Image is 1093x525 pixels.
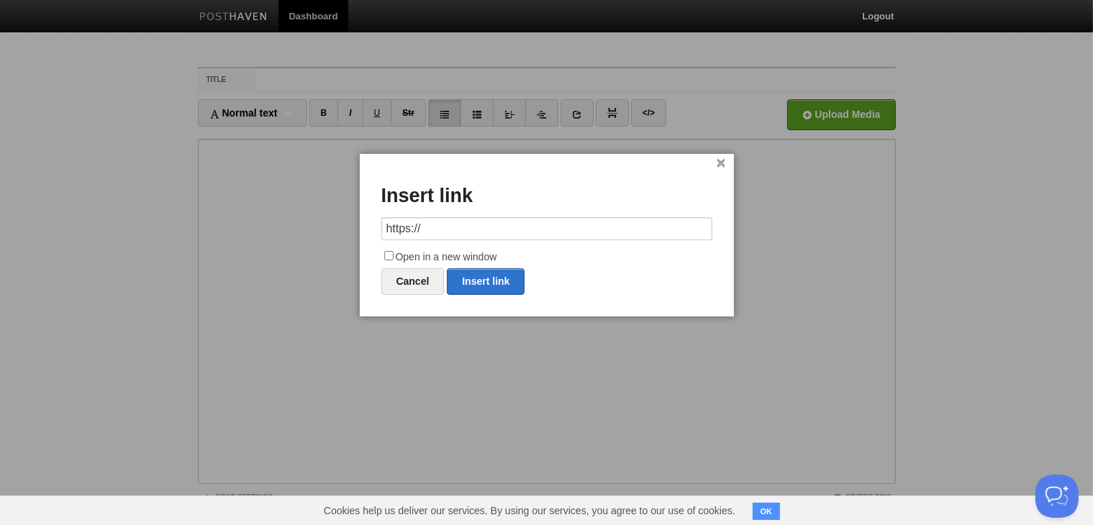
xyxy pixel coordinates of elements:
button: OK [753,503,781,520]
a: Cancel [381,268,445,295]
a: × [717,160,726,168]
h3: Insert link [381,186,712,207]
iframe: Help Scout Beacon - Open [1035,475,1079,518]
input: Open in a new window [384,251,394,260]
span: Cookies help us deliver our services. By using our services, you agree to our use of cookies. [309,496,750,525]
a: Insert link [447,268,525,295]
label: Open in a new window [381,249,712,266]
